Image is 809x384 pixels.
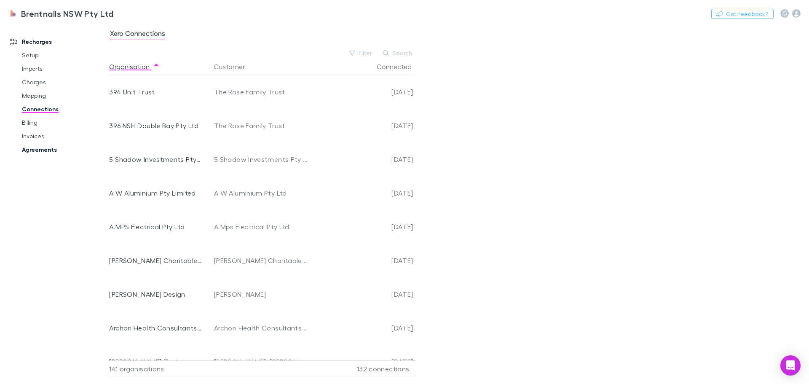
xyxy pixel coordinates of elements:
[312,142,413,176] div: [DATE]
[109,142,202,176] div: 5 Shadow Investments Pty Ltd
[214,58,255,75] button: Customer
[109,109,202,142] div: 396 NSH Double Bay Pty Ltd
[13,75,114,89] a: Charges
[214,210,309,244] div: A.Mps Electrical Pty Ltd
[8,8,18,19] img: Brentnalls NSW Pty Ltd's Logo
[312,176,413,210] div: [DATE]
[109,360,210,377] div: 141 organisations
[377,58,422,75] button: Connected
[312,277,413,311] div: [DATE]
[109,210,202,244] div: A.MPS Electrical Pty Ltd
[109,58,160,75] button: Organisation
[312,345,413,379] div: [DATE]
[312,75,413,109] div: [DATE]
[214,311,309,345] div: Archon Health Consultants Pty Ltd
[13,129,114,143] a: Invoices
[214,109,309,142] div: The Rose Family Trust
[109,244,202,277] div: [PERSON_NAME] Charitable Trust
[109,345,202,379] div: [PERSON_NAME] Testamentary Trust
[109,75,202,109] div: 394 Unit Trust
[312,109,413,142] div: [DATE]
[13,143,114,156] a: Agreements
[711,9,774,19] button: Got Feedback?
[109,311,202,345] div: Archon Health Consultants Pty Ltd
[13,102,114,116] a: Connections
[214,345,309,379] div: [PERSON_NAME], [PERSON_NAME]
[21,8,114,19] h3: Brentnalls NSW Pty Ltd
[3,3,119,24] a: Brentnalls NSW Pty Ltd
[109,277,202,311] div: [PERSON_NAME] Design
[379,48,417,58] button: Search
[311,360,413,377] div: 132 connections
[109,176,202,210] div: A W Aluminium Pty Limited
[312,210,413,244] div: [DATE]
[312,244,413,277] div: [DATE]
[312,311,413,345] div: [DATE]
[780,355,801,376] div: Open Intercom Messenger
[110,29,165,40] span: Xero Connections
[13,62,114,75] a: Imports
[214,142,309,176] div: 5 Shadow Investments Pty Ltd
[13,89,114,102] a: Mapping
[13,116,114,129] a: Billing
[345,48,377,58] button: Filter
[13,48,114,62] a: Setup
[214,176,309,210] div: A W Aluminium Pty Ltd
[214,277,309,311] div: [PERSON_NAME]
[214,244,309,277] div: [PERSON_NAME] Charitable Trust
[214,75,309,109] div: The Rose Family Trust
[2,35,114,48] a: Recharges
